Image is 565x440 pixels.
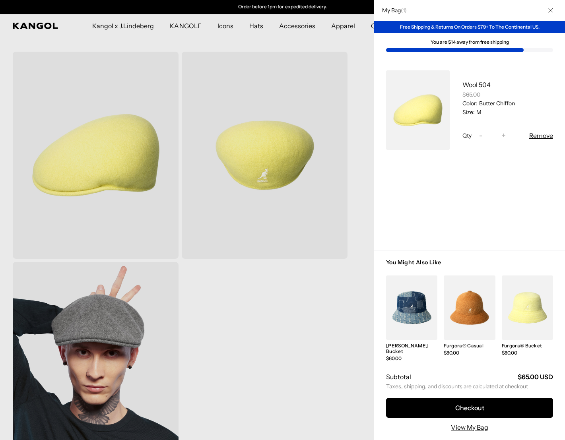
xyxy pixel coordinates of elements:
span: ( ) [401,7,407,14]
span: $60.00 [386,355,402,361]
button: + [498,131,510,140]
dt: Size: [462,109,475,116]
a: View My Bag [451,423,488,432]
a: Wool 504 [462,81,491,89]
span: $80.00 [502,350,517,356]
div: You are $14 away from free shipping [386,39,553,45]
span: $80.00 [444,350,459,356]
span: - [479,130,483,141]
button: Remove Wool 504 - Butter Chiffon / M [529,131,553,140]
button: Checkout [386,398,553,418]
span: 1 [403,7,404,14]
button: - [475,131,487,140]
div: $65.00 [462,91,553,98]
strong: $65.00 USD [518,373,553,381]
a: Furgora® Bucket [502,343,542,349]
input: Quantity for Wool 504 [487,131,498,140]
a: [PERSON_NAME] Bucket [386,343,428,354]
small: Taxes, shipping, and discounts are calculated at checkout [386,383,553,390]
h2: My Bag [378,7,407,14]
dd: Butter Chiffon [478,100,515,107]
span: Qty [462,132,472,139]
div: Free Shipping & Returns On Orders $79+ To The Continental US. [374,21,565,33]
a: Furgora® Casual [444,343,483,349]
h2: Subtotal [386,372,411,381]
span: + [502,130,506,141]
dt: Color: [462,100,478,107]
dd: M [475,109,482,116]
h3: You Might Also Like [386,259,553,275]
